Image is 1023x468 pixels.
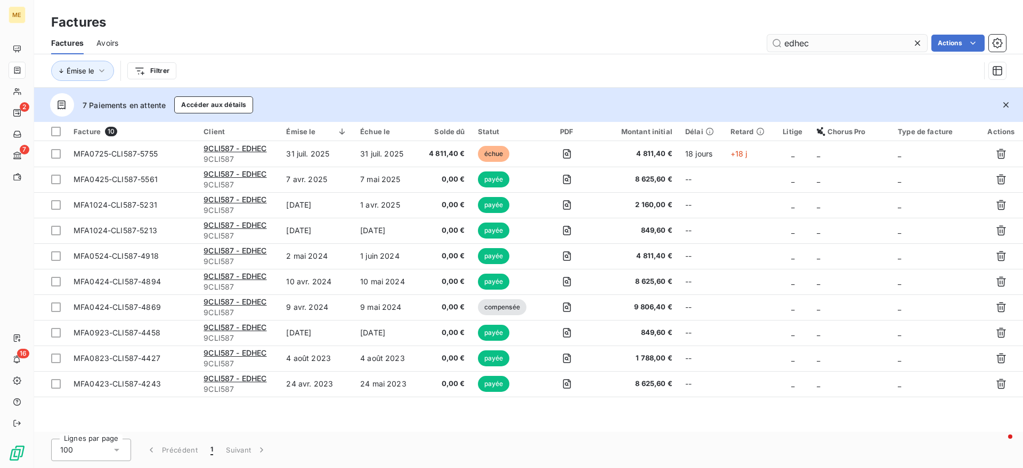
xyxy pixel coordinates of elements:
[602,379,672,389] span: 8 625,60 €
[602,225,672,236] span: 849,60 €
[478,127,532,136] div: Statut
[51,13,106,32] h3: Factures
[9,445,26,462] img: Logo LeanPay
[425,251,465,261] span: 0,00 €
[817,127,885,136] div: Chorus Pro
[898,328,901,337] span: _
[425,127,465,136] div: Solde dû
[354,192,418,218] td: 1 avr. 2025
[74,379,161,388] span: MFA0423-CLI587-4243
[425,225,465,236] span: 0,00 €
[280,218,354,243] td: [DATE]
[730,149,748,158] span: +18 j
[204,333,273,343] span: 9CLI587
[602,302,672,313] span: 9 806,40 €
[791,200,794,209] span: _
[74,226,157,235] span: MFA1024-CLI587-5213
[791,328,794,337] span: _
[74,149,158,158] span: MFA0725-CLI587-5755
[204,297,266,306] span: 9CLI587 - EDHEC
[74,251,159,260] span: MFA0524-CLI587-4918
[96,38,118,48] span: Avoirs
[280,346,354,371] td: 4 août 2023
[898,302,901,311] span: _
[602,149,672,159] span: 4 811,40 €
[204,256,273,267] span: 9CLI587
[478,376,510,392] span: payée
[425,379,465,389] span: 0,00 €
[791,226,794,235] span: _
[83,100,166,111] span: 7 Paiements en attente
[354,243,418,269] td: 1 juin 2024
[60,445,73,455] span: 100
[478,197,510,213] span: payée
[791,379,794,388] span: _
[478,325,510,341] span: payée
[280,294,354,320] td: 9 avr. 2024
[204,348,266,357] span: 9CLI587 - EDHEC
[174,96,253,113] button: Accéder aux détails
[679,371,724,397] td: --
[280,269,354,294] td: 10 avr. 2024
[280,167,354,192] td: 7 avr. 2025
[51,38,84,48] span: Factures
[20,145,29,154] span: 7
[280,320,354,346] td: [DATE]
[602,353,672,364] span: 1 788,00 €
[354,167,418,192] td: 7 mai 2025
[478,248,510,264] span: payée
[74,200,157,209] span: MFA1024-CLI587-5231
[602,327,672,338] span: 849,60 €
[478,146,510,162] span: échue
[898,200,901,209] span: _
[679,141,724,167] td: 18 jours
[817,277,820,286] span: _
[817,379,820,388] span: _
[17,349,29,358] span: 16
[602,174,672,185] span: 8 625,60 €
[204,144,266,153] span: 9CLI587 - EDHEC
[425,353,465,364] span: 0,00 €
[679,320,724,346] td: --
[679,167,724,192] td: --
[9,104,25,121] a: 2
[898,175,901,184] span: _
[286,127,347,136] div: Émise le
[74,127,101,136] span: Facture
[478,223,510,239] span: payée
[204,220,266,229] span: 9CLI587 - EDHEC
[354,269,418,294] td: 10 mai 2024
[817,251,820,260] span: _
[685,127,718,136] div: Délai
[791,251,794,260] span: _
[354,294,418,320] td: 9 mai 2024
[354,371,418,397] td: 24 mai 2023
[204,323,266,332] span: 9CLI587 - EDHEC
[679,269,724,294] td: --
[791,302,794,311] span: _
[74,354,160,363] span: MFA0823-CLI587-4427
[20,102,29,112] span: 2
[478,299,526,315] span: compensée
[204,205,273,216] span: 9CLI587
[679,346,724,371] td: --
[74,302,161,311] span: MFA0424-CLI587-4869
[140,439,204,461] button: Précédent
[782,127,804,136] div: Litige
[898,226,901,235] span: _
[204,384,273,395] span: 9CLI587
[791,354,794,363] span: _
[105,127,117,136] span: 10
[791,175,794,184] span: _
[204,374,266,383] span: 9CLI587 - EDHEC
[204,179,273,190] span: 9CLI587
[9,6,26,23] div: ME
[280,192,354,218] td: [DATE]
[425,200,465,210] span: 0,00 €
[931,35,985,52] button: Actions
[898,379,901,388] span: _
[791,149,794,158] span: _
[478,274,510,290] span: payée
[204,127,273,136] div: Client
[817,175,820,184] span: _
